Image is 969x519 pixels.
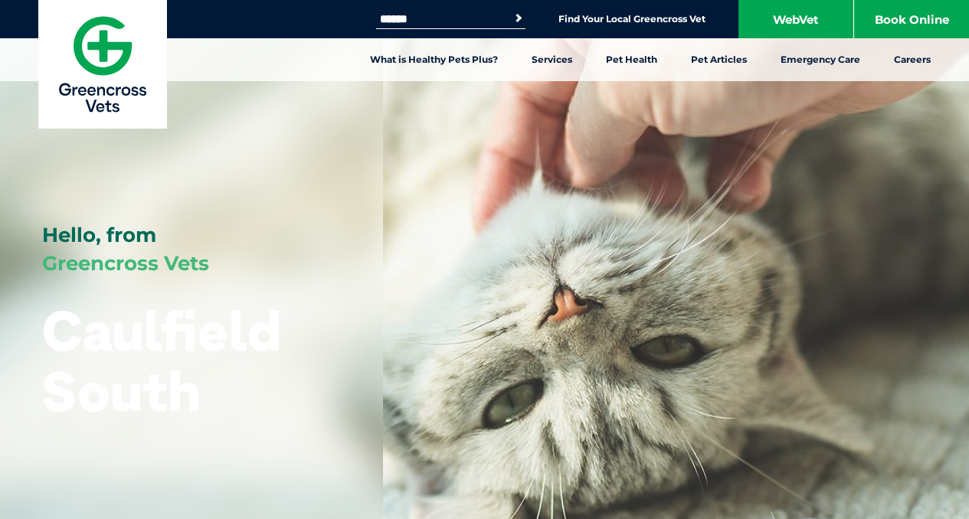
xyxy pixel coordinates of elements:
a: Pet Health [589,38,674,81]
a: Services [515,38,589,81]
span: Hello, from [42,223,156,247]
a: Find Your Local Greencross Vet [558,13,705,25]
span: Greencross Vets [42,251,209,276]
a: What is Healthy Pets Plus? [353,38,515,81]
button: Search [511,11,526,26]
a: Emergency Care [764,38,877,81]
a: Pet Articles [674,38,764,81]
a: Careers [877,38,948,81]
h1: Caulfield South [42,300,341,421]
